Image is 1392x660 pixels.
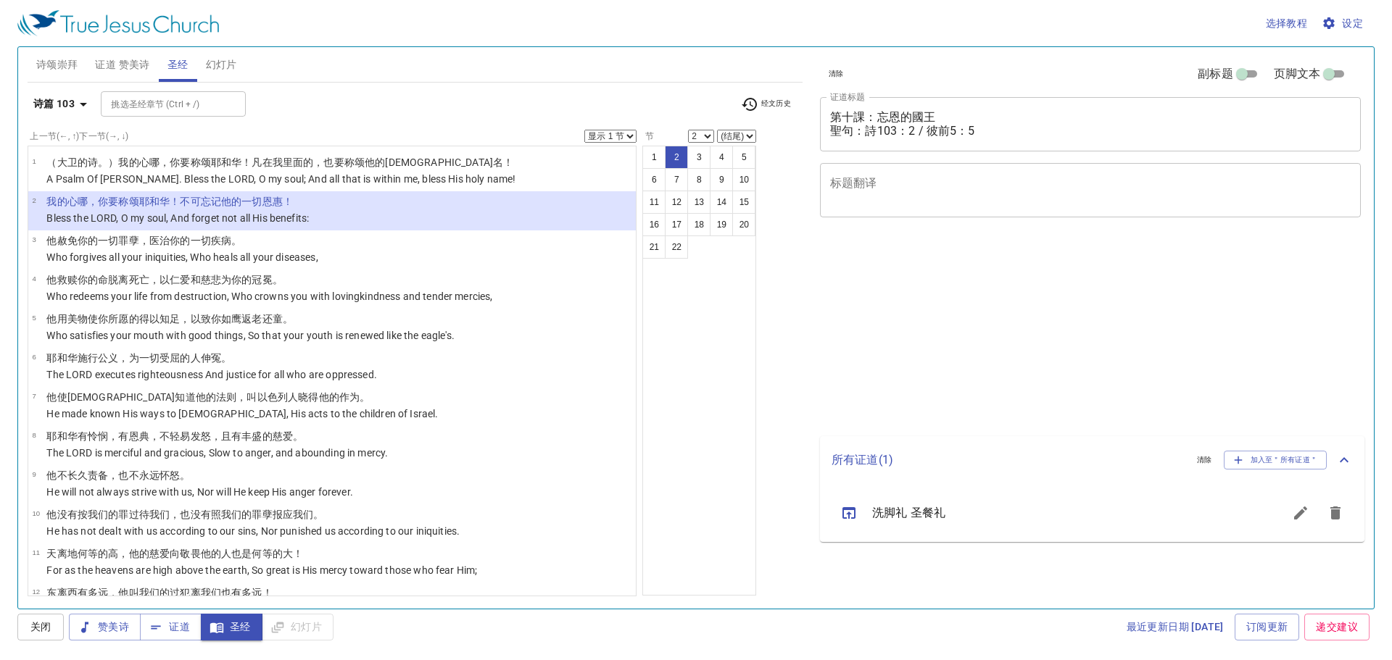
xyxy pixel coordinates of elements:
[211,430,303,442] wh639: ，且有丰盛的
[221,196,293,207] wh7911: 他的一切恩惠
[57,587,273,598] wh4217: 离西
[642,235,666,259] button: 21
[108,430,303,442] wh7349: ，有恩典
[288,391,370,403] wh3478: 人
[201,548,304,559] wh3373: 他的人也是何等的大
[46,585,441,600] p: 东
[829,67,844,80] span: 清除
[36,56,78,74] span: 诗颂崇拜
[78,235,241,246] wh5545: 你的一切罪孽
[46,563,477,577] p: For as the heavens are high above the earth, So great is His mercy toward those who fear Him;
[201,614,262,640] button: 圣经
[1304,614,1370,640] a: 递交建议
[241,313,293,325] wh5404: 返老还童
[298,391,370,403] wh1121: 晓得他的作为
[88,469,191,481] wh5331: 责备
[293,509,323,520] wh1580: 我们。
[493,156,513,168] wh6944: 名
[191,352,232,364] wh6231: 人伸冤
[78,430,303,442] wh3068: 有怜悯
[170,235,241,246] wh7495: 你的一切疾病
[241,156,513,168] wh3068: ！凡在我里面
[211,156,514,168] wh1288: 耶和华
[687,213,710,236] button: 18
[17,614,64,640] button: 关闭
[69,614,141,640] button: 赞美诗
[1197,454,1212,467] span: 清除
[687,146,710,169] button: 3
[32,392,36,400] span: 7
[46,351,377,365] p: 耶和华
[46,211,309,225] p: Bless the LORD, O my soul, And forget not all His benefits:
[108,587,272,598] wh7368: ，他叫我们的过犯
[1127,618,1224,636] span: 最近更新日期 [DATE]
[152,618,190,636] span: 证道
[46,233,318,248] p: 他赦免
[687,168,710,191] button: 8
[46,172,515,186] p: A Psalm Of [PERSON_NAME]. Bless the LORD, O my soul; And all that is within me, bless His holy name!
[118,548,303,559] wh1361: ，他的慈爱
[33,95,75,113] b: 诗篇 103
[687,191,710,214] button: 13
[170,196,293,207] wh3068: ！不可忘记
[118,352,231,364] wh6666: ，为一切受屈的
[820,65,853,83] button: 清除
[206,56,237,74] span: 幻灯片
[1274,65,1321,83] span: 页脚文本
[1224,451,1327,469] button: 加入至＂所有证道＂
[30,132,128,141] label: 上一节 (←, ↑) 下一节 (→, ↓)
[1233,454,1318,467] span: 加入至＂所有证道＂
[710,191,733,214] button: 14
[149,509,324,520] wh6213: 我们，也没有照我们的罪孽
[1246,618,1288,636] span: 订阅更新
[108,274,283,285] wh2416: 脱离死亡
[642,213,666,236] button: 16
[732,146,755,169] button: 5
[46,250,318,264] p: Who forgives all your iniquities, Who heals all your diseases,
[108,469,190,481] wh7378: ，也不永远
[105,96,217,112] input: Type Bible Reference
[78,156,514,168] wh1732: 的诗。）我的心
[273,274,283,285] wh5849: 。
[149,156,513,168] wh5315: 哪，你要称颂
[29,618,52,636] span: 关闭
[170,548,303,559] wh2617: 向敬畏
[665,191,688,214] button: 12
[732,191,755,214] button: 15
[32,235,36,243] span: 3
[283,313,293,325] wh5271: 。
[191,587,273,598] wh6588: 离我们也有多远
[32,588,40,596] span: 12
[665,168,688,191] button: 7
[191,274,283,285] wh2617: 和慈悲
[283,196,293,207] wh1576: ！
[236,391,370,403] wh1870: ，叫以色列
[221,352,231,364] wh4941: 。
[180,313,293,325] wh7646: ，以致你如鹰
[46,546,477,561] p: 天
[732,93,800,115] button: 经文历史
[1235,614,1300,640] a: 订阅更新
[175,391,370,403] wh4872: 知道
[46,289,492,304] p: Who redeems your life from destruction, Who crowns you with lovingkindness and tender mercies,
[98,352,231,364] wh6213: 公义
[732,213,755,236] button: 20
[46,155,515,170] p: （大卫
[32,314,36,322] span: 5
[665,146,688,169] button: 2
[46,390,438,404] p: 他使[DEMOGRAPHIC_DATA]
[360,391,370,403] wh5949: 。
[741,96,791,113] span: 经文历史
[28,91,98,117] button: 诗篇 103
[642,191,666,214] button: 11
[212,618,251,636] span: 圣经
[46,194,309,209] p: 我的心
[1188,451,1221,469] button: 清除
[273,509,324,520] wh5771: 报应
[32,157,36,165] span: 1
[832,451,1185,469] p: 所有证道 ( 1 )
[46,507,460,522] p: 他没有按我们的罪过
[293,430,303,442] wh2617: 。
[46,429,388,443] p: 耶和华
[231,235,241,246] wh8463: 。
